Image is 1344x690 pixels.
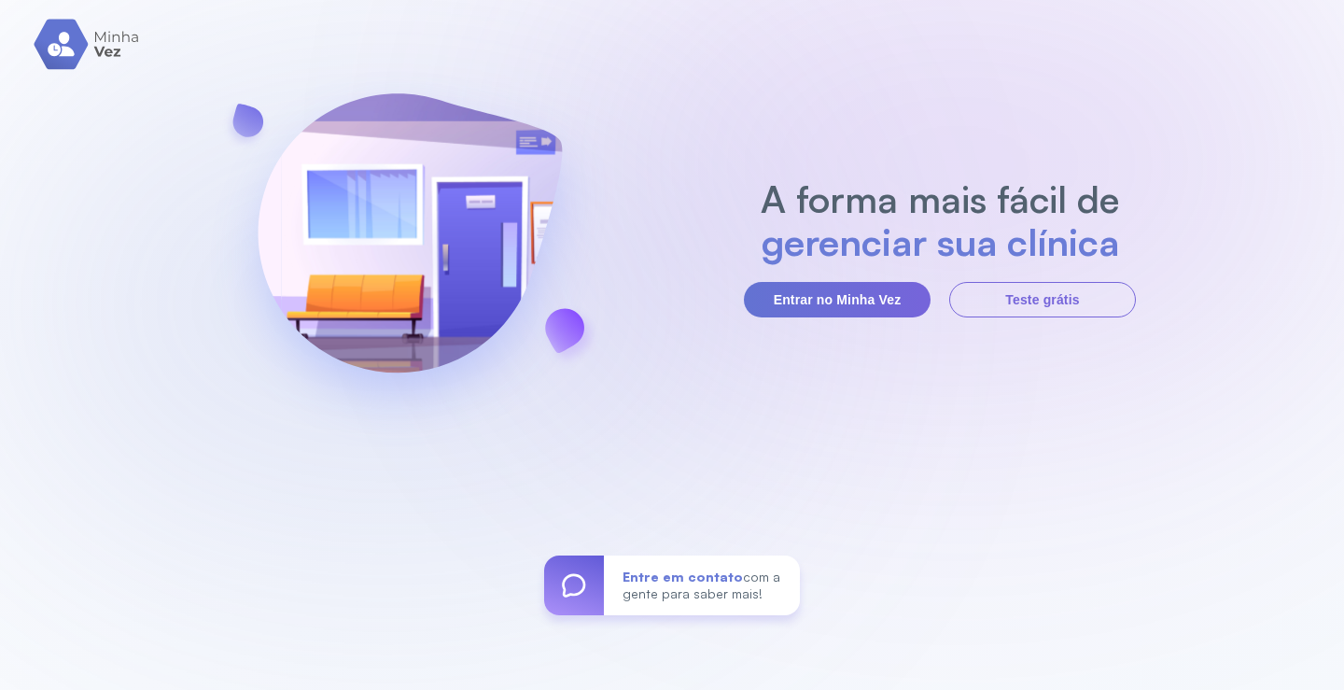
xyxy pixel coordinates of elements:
[623,569,743,584] span: Entre em contato
[751,177,1129,220] h2: A forma mais fácil de
[544,556,800,615] a: Entre em contatocom a gente para saber mais!
[949,282,1136,317] button: Teste grátis
[34,19,141,70] img: logo.svg
[744,282,931,317] button: Entrar no Minha Vez
[751,220,1129,263] h2: gerenciar sua clínica
[604,556,800,615] div: com a gente para saber mais!
[208,44,611,450] img: banner-login.svg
